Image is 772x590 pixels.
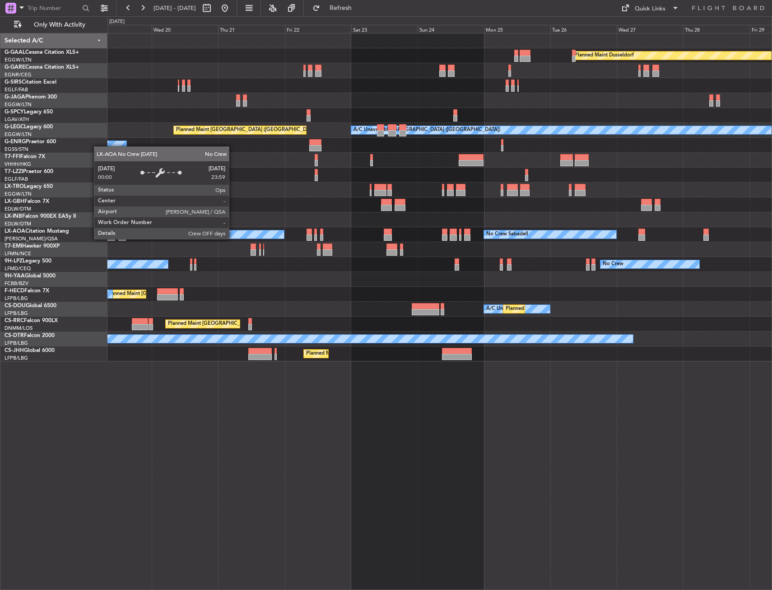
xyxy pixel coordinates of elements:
span: G-ENRG [5,139,26,145]
div: Mon 25 [484,25,550,33]
div: Planned Maint [GEOGRAPHIC_DATA] ([GEOGRAPHIC_DATA]) [506,302,648,316]
a: EDLW/DTM [5,220,31,227]
span: CS-JHH [5,348,24,353]
span: T7-EMI [5,243,22,249]
a: G-LEGCLegacy 600 [5,124,53,130]
button: Quick Links [617,1,684,15]
a: G-SPCYLegacy 650 [5,109,53,115]
span: G-SIRS [5,80,22,85]
div: Tue 26 [550,25,617,33]
div: Thu 28 [683,25,749,33]
div: Tue 19 [85,25,152,33]
a: CS-RRCFalcon 900LX [5,318,58,323]
div: Quick Links [635,5,665,14]
span: G-GAAL [5,50,25,55]
span: G-SPCY [5,109,24,115]
div: No Crew Sabadell [154,228,196,241]
a: EDLW/DTM [5,206,31,212]
a: LFPB/LBG [5,295,28,302]
a: CS-DTRFalcon 2000 [5,333,55,338]
a: EGSS/STN [5,146,28,153]
div: Planned Maint [GEOGRAPHIC_DATA] ([GEOGRAPHIC_DATA]) [176,123,318,137]
span: 9H-YAA [5,273,25,279]
div: Sun 24 [418,25,484,33]
a: CS-JHHGlobal 6000 [5,348,55,353]
span: LX-TRO [5,184,24,189]
a: G-JAGAPhenom 300 [5,94,57,100]
div: Sat 23 [351,25,418,33]
a: LX-AOACitation Mustang [5,229,69,234]
a: EGLF/FAB [5,86,28,93]
span: LX-AOA [5,229,25,234]
a: G-SIRSCitation Excel [5,80,56,85]
div: No Crew [603,258,623,271]
div: Fri 22 [285,25,351,33]
a: LFMD/CEQ [5,265,31,272]
a: EGNR/CEG [5,71,32,78]
div: Planned Maint [GEOGRAPHIC_DATA] ([GEOGRAPHIC_DATA]) [306,347,448,361]
span: CS-DOU [5,303,26,309]
span: T7-LZZI [5,169,23,174]
span: 9H-LPZ [5,258,23,264]
div: No Crew Sabadell [486,228,528,241]
div: Thu 21 [218,25,284,33]
span: G-LEGC [5,124,24,130]
a: T7-FFIFalcon 7X [5,154,45,159]
a: LX-GBHFalcon 7X [5,199,49,204]
a: G-GAALCessna Citation XLS+ [5,50,79,55]
a: LGAV/ATH [5,116,29,123]
a: FCBB/BZV [5,280,28,287]
span: CS-RRC [5,318,24,323]
div: Planned Maint Dusseldorf [575,49,634,62]
a: VHHH/HKG [5,161,31,168]
input: Trip Number [28,1,79,15]
a: LX-TROLegacy 650 [5,184,53,189]
span: G-GARE [5,65,25,70]
a: EGGW/LTN [5,191,32,197]
a: LFPB/LBG [5,355,28,361]
div: A/C Unavailable [GEOGRAPHIC_DATA] ([GEOGRAPHIC_DATA]) [353,123,500,137]
a: CS-DOUGlobal 6500 [5,303,56,309]
a: DNMM/LOS [5,325,33,332]
a: LFMN/NCE [5,250,31,257]
a: 9H-LPZLegacy 500 [5,258,51,264]
a: EGGW/LTN [5,56,32,63]
a: LX-INBFalcon 900EX EASy II [5,214,76,219]
span: CS-DTR [5,333,24,338]
a: [PERSON_NAME]/QSA [5,235,58,242]
div: Planned Maint [GEOGRAPHIC_DATA] ([GEOGRAPHIC_DATA]) [168,317,310,331]
span: LX-GBH [5,199,24,204]
span: G-JAGA [5,94,25,100]
a: 9H-YAAGlobal 5000 [5,273,56,279]
span: T7-FFI [5,154,20,159]
button: Refresh [308,1,363,15]
span: Refresh [322,5,360,11]
a: EGGW/LTN [5,131,32,138]
a: EGGW/LTN [5,101,32,108]
span: Only With Activity [23,22,95,28]
span: F-HECD [5,288,24,294]
button: Only With Activity [10,18,98,32]
a: G-ENRGPraetor 600 [5,139,56,145]
a: LFPB/LBG [5,310,28,317]
div: Wed 20 [152,25,218,33]
span: LX-INB [5,214,22,219]
div: Wed 27 [617,25,683,33]
span: [DATE] - [DATE] [153,4,196,12]
a: T7-LZZIPraetor 600 [5,169,53,174]
a: F-HECDFalcon 7X [5,288,49,294]
a: G-GARECessna Citation XLS+ [5,65,79,70]
a: T7-EMIHawker 900XP [5,243,60,249]
a: EGLF/FAB [5,176,28,183]
div: A/C Unavailable [486,302,524,316]
a: LFPB/LBG [5,340,28,347]
div: [DATE] [109,18,125,26]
